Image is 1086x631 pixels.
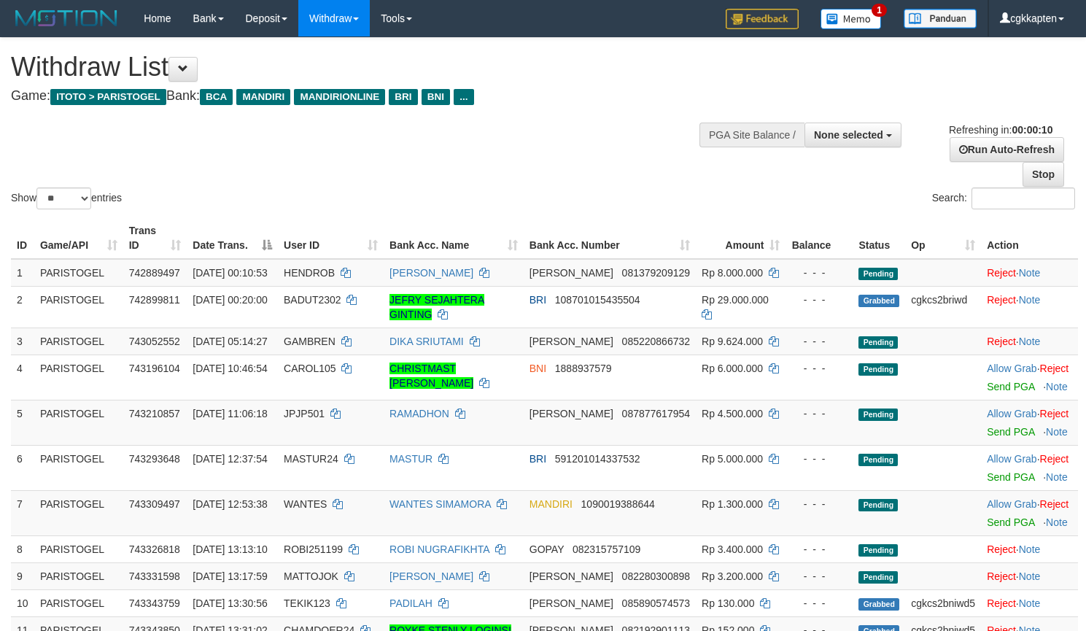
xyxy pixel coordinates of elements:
span: [DATE] 00:20:00 [193,294,267,306]
a: CHRISTMAST [PERSON_NAME] [389,363,473,389]
td: 10 [11,589,34,616]
a: Note [1019,570,1041,582]
a: Reject [987,294,1016,306]
span: Copy 108701015435504 to clipboard [555,294,640,306]
span: Pending [858,268,898,280]
span: [PERSON_NAME] [530,408,613,419]
span: [DATE] 13:13:10 [193,543,267,555]
span: 743331598 [129,570,180,582]
td: PARISTOGEL [34,445,123,490]
span: Refreshing in: [949,124,1052,136]
span: Pending [858,363,898,376]
span: Rp 8.000.000 [702,267,763,279]
span: MANDIRI [530,498,573,510]
a: Note [1046,426,1068,438]
a: DIKA SRIUTAMI [389,336,464,347]
span: Pending [858,409,898,421]
td: 3 [11,328,34,355]
span: [DATE] 10:46:54 [193,363,267,374]
td: 9 [11,562,34,589]
h4: Game: Bank: [11,89,710,104]
label: Search: [932,187,1075,209]
td: · [981,562,1078,589]
span: Pending [858,571,898,584]
td: PARISTOGEL [34,355,123,400]
td: cgkcs2briwd [905,286,981,328]
td: 2 [11,286,34,328]
span: Rp 5.000.000 [702,453,763,465]
span: [DATE] 13:17:59 [193,570,267,582]
img: MOTION_logo.png [11,7,122,29]
th: Amount: activate to sort column ascending [696,217,786,259]
span: Rp 130.000 [702,597,754,609]
span: Rp 4.500.000 [702,408,763,419]
span: Rp 1.300.000 [702,498,763,510]
span: GOPAY [530,543,564,555]
span: MANDIRI [236,89,290,105]
span: · [987,363,1039,374]
span: [DATE] 12:53:38 [193,498,267,510]
a: Allow Grab [987,498,1036,510]
label: Show entries [11,187,122,209]
span: JPJP501 [284,408,325,419]
td: · [981,286,1078,328]
span: Pending [858,336,898,349]
span: [PERSON_NAME] [530,570,613,582]
span: · [987,408,1039,419]
span: Copy 087877617954 to clipboard [622,408,690,419]
span: Rp 9.624.000 [702,336,763,347]
span: MASTUR24 [284,453,338,465]
span: BRI [389,89,417,105]
span: GAMBREN [284,336,336,347]
th: Balance [786,217,853,259]
h1: Withdraw List [11,53,710,82]
span: [PERSON_NAME] [530,597,613,609]
th: Action [981,217,1078,259]
span: HENDROB [284,267,335,279]
a: Reject [1040,363,1069,374]
th: ID [11,217,34,259]
span: · [987,453,1039,465]
a: Reject [987,543,1016,555]
th: Trans ID: activate to sort column ascending [123,217,187,259]
a: Reject [987,336,1016,347]
td: PARISTOGEL [34,328,123,355]
span: ... [454,89,473,105]
td: PARISTOGEL [34,490,123,535]
span: Copy 082280300898 to clipboard [622,570,690,582]
th: Bank Acc. Number: activate to sort column ascending [524,217,696,259]
span: WANTES [284,498,327,510]
span: ITOTO > PARISTOGEL [50,89,166,105]
span: Copy 591201014337532 to clipboard [555,453,640,465]
th: Game/API: activate to sort column ascending [34,217,123,259]
td: · [981,259,1078,287]
td: · [981,400,1078,445]
img: Button%20Memo.svg [821,9,882,29]
span: [PERSON_NAME] [530,336,613,347]
a: WANTES SIMAMORA [389,498,491,510]
span: 743052552 [129,336,180,347]
td: · [981,589,1078,616]
span: BRI [530,453,546,465]
a: Reject [1040,408,1069,419]
span: 743309497 [129,498,180,510]
span: [DATE] 00:10:53 [193,267,267,279]
th: Bank Acc. Name: activate to sort column ascending [384,217,524,259]
th: Op: activate to sort column ascending [905,217,981,259]
a: ROBI NUGRAFIKHTA [389,543,489,555]
td: · [981,445,1078,490]
span: 743196104 [129,363,180,374]
span: Grabbed [858,295,899,307]
div: - - - [791,596,847,611]
span: Copy 085220866732 to clipboard [622,336,690,347]
span: Grabbed [858,598,899,611]
a: Reject [987,570,1016,582]
a: Note [1046,516,1068,528]
td: · [981,355,1078,400]
span: MATTOJOK [284,570,338,582]
span: [DATE] 11:06:18 [193,408,267,419]
a: Stop [1023,162,1064,187]
select: Showentries [36,187,91,209]
div: - - - [791,266,847,280]
span: Copy 081379209129 to clipboard [622,267,690,279]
